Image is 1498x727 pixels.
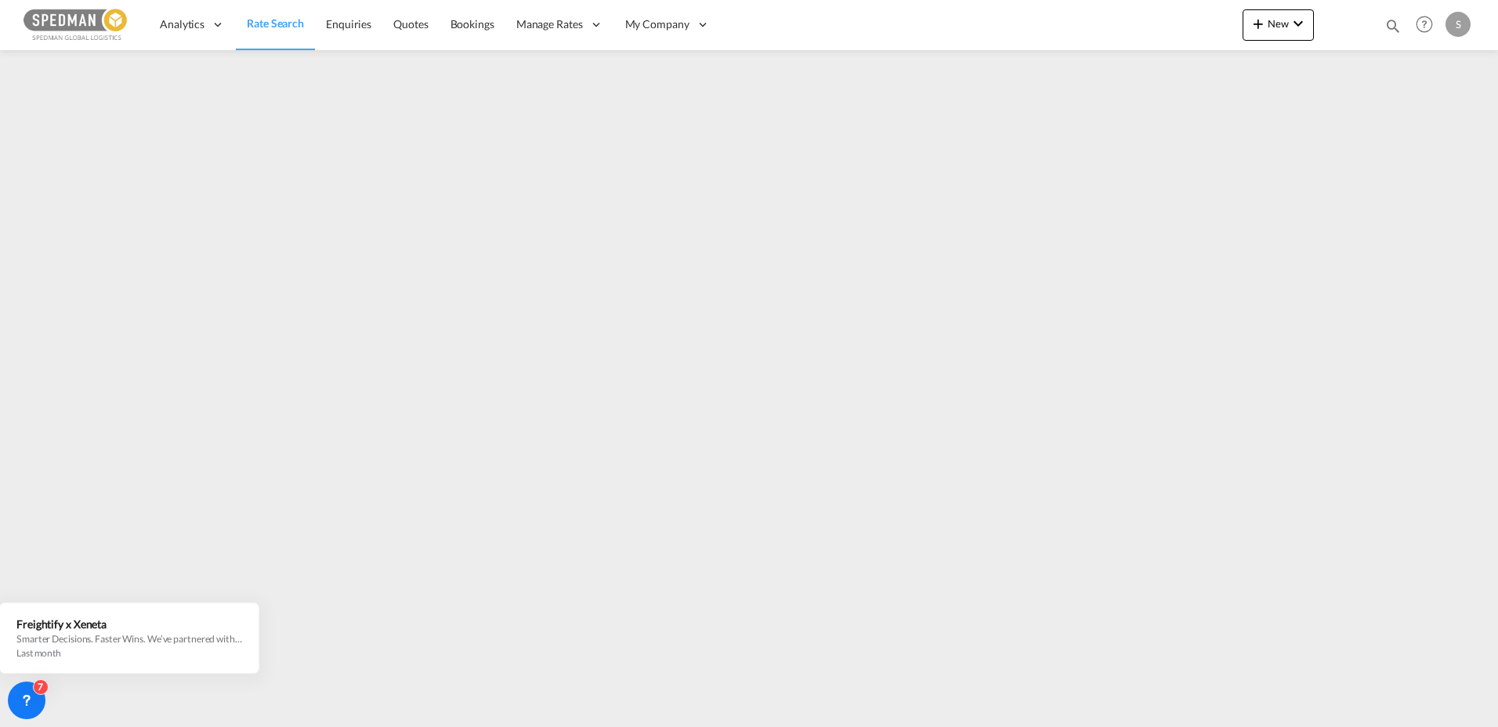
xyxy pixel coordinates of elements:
[625,16,689,32] span: My Company
[450,17,494,31] span: Bookings
[1411,11,1438,38] span: Help
[1446,12,1471,37] div: S
[24,7,129,42] img: c12ca350ff1b11efb6b291369744d907.png
[1249,17,1308,30] span: New
[1411,11,1446,39] div: Help
[516,16,583,32] span: Manage Rates
[393,17,428,31] span: Quotes
[1384,17,1402,41] div: icon-magnify
[1289,14,1308,33] md-icon: icon-chevron-down
[247,16,304,30] span: Rate Search
[1243,9,1314,41] button: icon-plus 400-fgNewicon-chevron-down
[1249,14,1268,33] md-icon: icon-plus 400-fg
[160,16,204,32] span: Analytics
[1384,17,1402,34] md-icon: icon-magnify
[326,17,371,31] span: Enquiries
